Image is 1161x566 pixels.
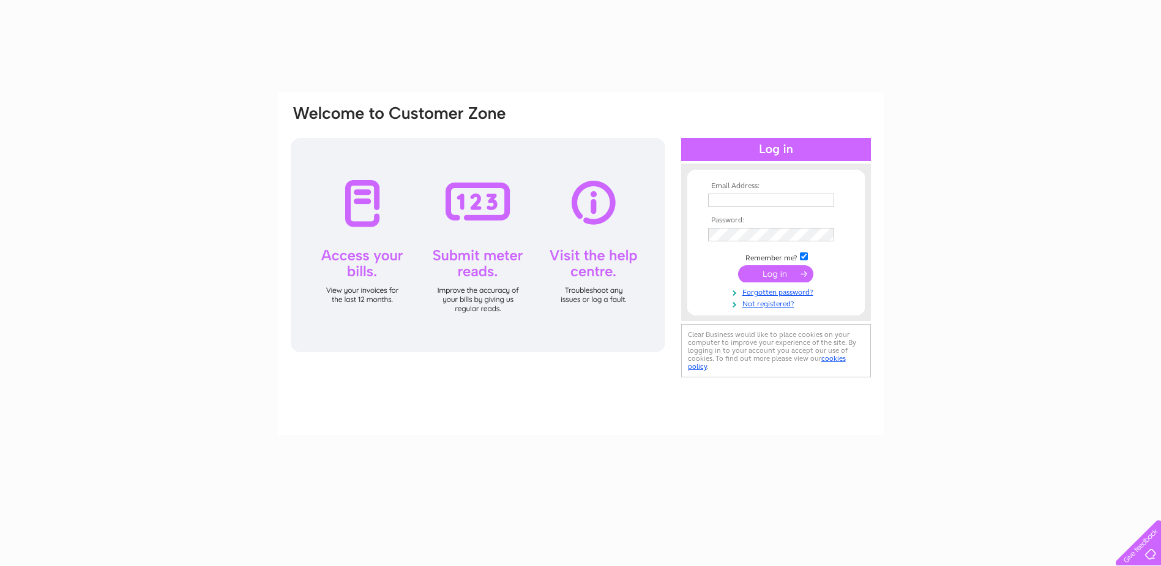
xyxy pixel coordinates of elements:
[705,216,847,225] th: Password:
[708,285,847,297] a: Forgotten password?
[705,182,847,191] th: Email Address:
[681,324,871,377] div: Clear Business would like to place cookies on your computer to improve your experience of the sit...
[688,354,846,371] a: cookies policy
[705,251,847,263] td: Remember me?
[738,265,813,282] input: Submit
[708,297,847,309] a: Not registered?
